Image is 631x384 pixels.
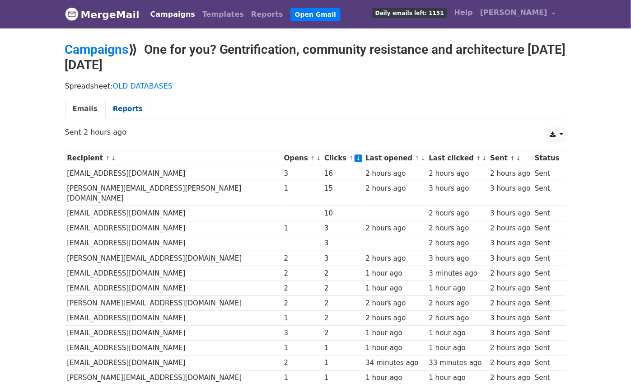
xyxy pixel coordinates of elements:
div: 16 [324,169,361,179]
a: Campaigns [147,5,199,23]
a: ↓ [355,155,362,162]
div: 1 [284,373,320,383]
div: 2 [324,268,361,279]
div: 2 [284,298,320,309]
div: 2 hours ago [366,183,425,194]
th: Last opened [364,151,427,166]
td: [EMAIL_ADDRESS][DOMAIN_NAME] [65,221,282,236]
div: 2 hours ago [366,253,425,264]
div: 2 hours ago [490,268,530,279]
a: ↑ [310,155,315,162]
td: [EMAIL_ADDRESS][DOMAIN_NAME] [65,326,282,341]
div: 2 hours ago [490,343,530,353]
p: Sent 2 hours ago [65,127,566,137]
a: ↑ [349,155,354,162]
div: 1 [324,358,361,368]
iframe: Chat Widget [586,341,631,384]
td: Sent [533,281,561,295]
div: 2 hours ago [366,169,425,179]
div: 1 [284,223,320,234]
div: 2 [324,298,361,309]
div: 33 minutes ago [429,358,486,368]
span: [PERSON_NAME] [480,7,547,18]
td: Sent [533,326,561,341]
div: 3 minutes ago [429,268,486,279]
div: 2 hours ago [366,298,425,309]
div: 2 hours ago [490,283,530,294]
div: 3 hours ago [429,253,486,264]
div: 2 hours ago [429,238,486,248]
a: [PERSON_NAME] [477,4,559,25]
td: [EMAIL_ADDRESS][DOMAIN_NAME] [65,311,282,326]
a: Reports [105,100,150,118]
div: 3 [324,238,361,248]
td: [EMAIL_ADDRESS][DOMAIN_NAME] [65,236,282,251]
a: ↑ [105,155,110,162]
div: 2 hours ago [366,313,425,323]
div: 2 [284,253,320,264]
div: 1 hour ago [366,268,425,279]
a: ↑ [510,155,515,162]
td: Sent [533,221,561,236]
div: 1 [284,313,320,323]
div: 1 hour ago [366,328,425,338]
div: 1 hour ago [429,343,486,353]
div: 10 [324,208,361,219]
div: 2 [284,283,320,294]
th: Opens [282,151,323,166]
div: 34 minutes ago [366,358,425,368]
td: [PERSON_NAME][EMAIL_ADDRESS][DOMAIN_NAME] [65,296,282,311]
td: [EMAIL_ADDRESS][DOMAIN_NAME] [65,266,282,281]
div: 2 hours ago [429,208,486,219]
td: Sent [533,266,561,281]
td: Sent [533,166,561,181]
td: Sent [533,341,561,356]
div: 2 [324,283,361,294]
a: Open Gmail [290,8,341,21]
a: MergeMail [65,5,140,24]
a: Campaigns [65,42,129,57]
div: 2 [324,313,361,323]
a: Emails [65,100,105,118]
div: 1 [284,183,320,194]
td: Sent [533,181,561,206]
div: 1 hour ago [429,373,486,383]
a: Daily emails left: 1151 [369,4,451,22]
h2: ⟫ One for you? Gentrification, community resistance and architecture [DATE][DATE] [65,42,566,72]
a: ↓ [111,155,116,162]
td: Sent [533,296,561,311]
span: Daily emails left: 1151 [372,8,447,18]
div: 2 hours ago [429,223,486,234]
div: 1 hour ago [366,343,425,353]
div: 2 hours ago [490,298,530,309]
td: Sent [533,236,561,251]
td: Sent [533,251,561,266]
div: 1 [324,373,361,383]
div: 2 [284,358,320,368]
div: 1 hour ago [429,283,486,294]
div: 1 [324,343,361,353]
div: 3 [324,223,361,234]
a: Help [451,4,477,22]
div: 3 hours ago [490,328,530,338]
div: 2 hours ago [490,373,530,383]
td: [EMAIL_ADDRESS][DOMAIN_NAME] [65,206,282,221]
div: 1 [284,343,320,353]
th: Sent [488,151,533,166]
div: 3 [324,253,361,264]
div: 2 hours ago [429,169,486,179]
td: [EMAIL_ADDRESS][DOMAIN_NAME] [65,166,282,181]
p: Spreadsheet: [65,81,566,91]
td: Sent [533,356,561,370]
th: Clicks [322,151,363,166]
a: ↓ [482,155,487,162]
div: 3 hours ago [490,313,530,323]
td: Sent [533,311,561,326]
td: [EMAIL_ADDRESS][DOMAIN_NAME] [65,341,282,356]
a: ↓ [316,155,321,162]
div: 1 hour ago [429,328,486,338]
td: [EMAIL_ADDRESS][DOMAIN_NAME] [65,356,282,370]
a: OLD DATABASES [113,82,173,90]
div: 3 hours ago [490,253,530,264]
